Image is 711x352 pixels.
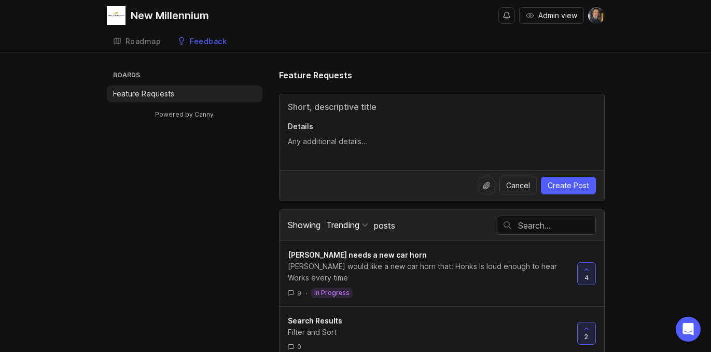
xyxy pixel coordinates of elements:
p: in progress [314,289,350,297]
a: Powered by Canny [154,108,215,120]
button: Showing [324,218,370,232]
input: Search… [518,220,595,231]
span: 4 [584,273,589,282]
button: 4 [577,262,596,285]
button: Create Post [541,177,596,194]
span: Showing [288,220,320,230]
p: Feature Requests [113,89,174,99]
div: Trending [326,219,359,231]
button: Cancel [499,177,537,194]
h1: Feature Requests [279,69,352,81]
button: 2 [577,322,596,345]
div: New Millennium [131,10,209,21]
span: 2 [584,332,588,341]
span: posts [374,220,395,231]
span: 0 [297,342,301,351]
span: Cancel [506,180,530,191]
div: Roadmap [126,38,161,45]
span: Create Post [548,180,589,191]
a: [PERSON_NAME] needs a new car horn[PERSON_NAME] would like a new car horn that: Honks Is loud eno... [288,249,577,298]
div: Feedback [190,38,227,45]
div: Open Intercom Messenger [676,317,701,342]
h3: Boards [111,69,262,83]
a: Feedback [171,31,233,52]
p: Details [288,121,596,132]
div: [PERSON_NAME] would like a new car horn that: Honks Is loud enough to hear Works every time [288,261,569,284]
div: Filter and Sort [288,327,569,338]
input: Title [288,101,596,113]
a: Search ResultsFilter and Sort0 [288,315,577,351]
button: Notifications [498,7,515,24]
a: Feature Requests [107,86,262,102]
a: Roadmap [107,31,168,52]
div: · [305,289,307,298]
textarea: Details [288,136,596,147]
span: Admin view [538,10,577,21]
span: 9 [297,289,301,298]
button: Admin view [519,7,584,24]
img: New Millennium logo [107,6,126,25]
span: [PERSON_NAME] needs a new car horn [288,250,427,259]
img: Dave Hoffman [588,7,605,24]
span: Search Results [288,316,342,325]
